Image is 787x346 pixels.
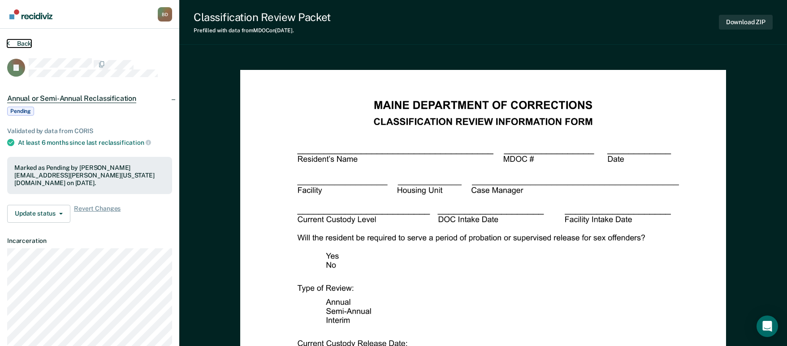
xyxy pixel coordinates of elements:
[194,27,331,34] div: Prefilled with data from MDOC on [DATE] .
[7,107,34,116] span: Pending
[74,205,121,223] span: Revert Changes
[719,15,773,30] button: Download ZIP
[194,11,331,24] div: Classification Review Packet
[7,39,31,48] button: Back
[14,164,165,186] div: Marked as Pending by [PERSON_NAME][EMAIL_ADDRESS][PERSON_NAME][US_STATE][DOMAIN_NAME] on [DATE].
[7,127,172,135] div: Validated by data from CORIS
[158,7,172,22] div: B D
[99,139,151,146] span: reclassification
[7,94,136,103] span: Annual or Semi-Annual Reclassification
[7,205,70,223] button: Update status
[9,9,52,19] img: Recidiviz
[18,138,172,147] div: At least 6 months since last
[757,316,778,337] div: Open Intercom Messenger
[158,7,172,22] button: Profile dropdown button
[7,237,172,245] dt: Incarceration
